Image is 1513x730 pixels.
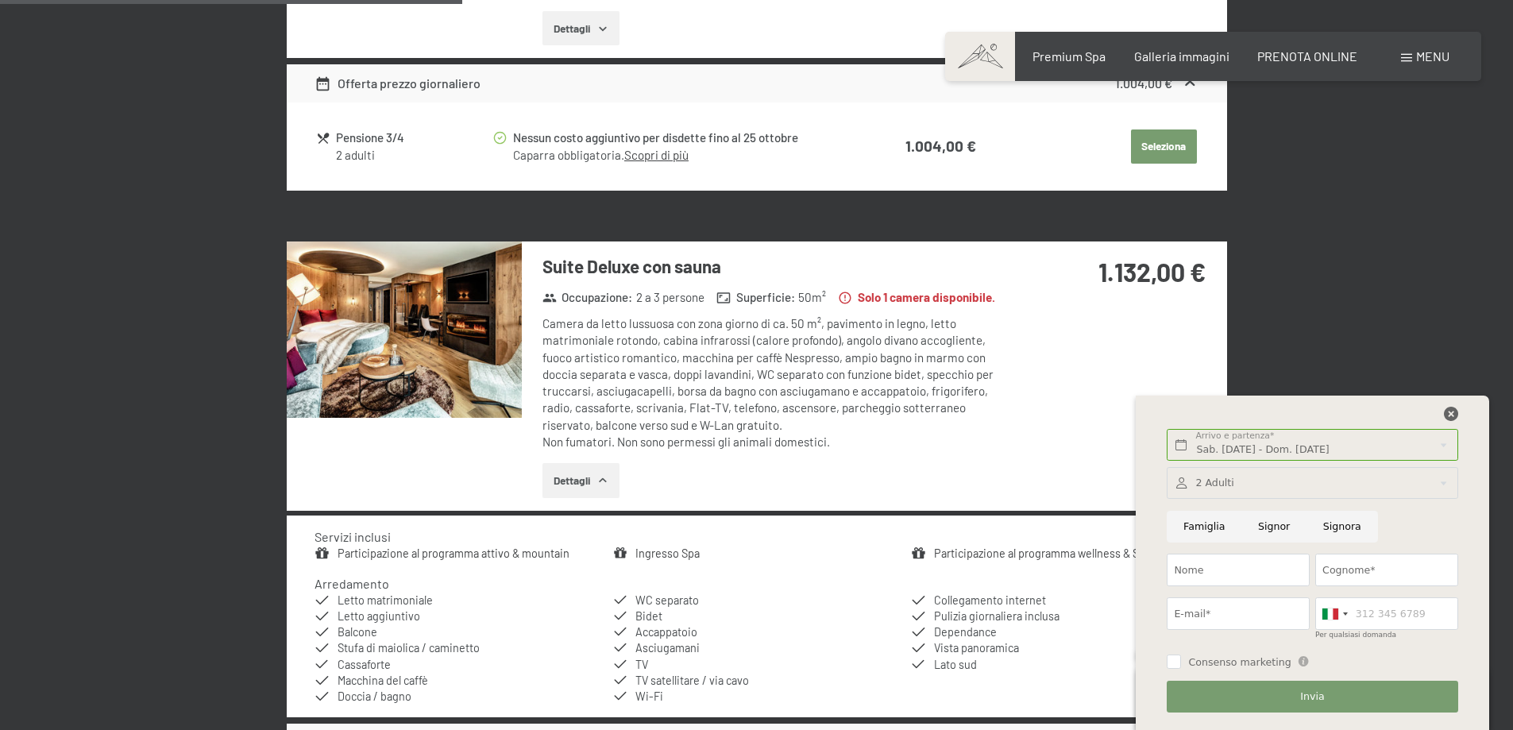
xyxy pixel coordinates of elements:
span: Vista panoramica [934,641,1019,655]
span: Doccia / bagno [338,689,411,703]
a: Ingresso Spa [635,547,700,560]
span: TV satellitare / via cavo [635,674,749,687]
span: Letto matrimoniale [338,593,433,607]
a: Galleria immagini [1134,48,1229,64]
span: Cassaforte [338,658,391,671]
span: Asciugamani [635,641,700,655]
a: Participazione al programma wellness & Spa [934,547,1151,560]
img: mss_renderimg.php [287,241,522,418]
span: TV [635,658,648,671]
button: Dettagli [542,463,619,498]
strong: Occupazione : [542,289,633,306]
span: WC separato [635,593,699,607]
div: Italy (Italia): +39 [1316,598,1353,629]
span: Collegamento internet [934,593,1046,607]
span: Letto aggiuntivo [338,609,420,623]
div: Nessun costo aggiuntivo per disdette fino al 25 ottobre [513,129,843,147]
input: 312 345 6789 [1315,597,1458,630]
span: Macchina del caffè [338,674,428,687]
div: Pensione 3/4 [336,129,491,147]
h4: Arredamento [315,576,389,591]
div: Camera da letto lussuosa con zona giorno di ca. 50 m², pavimento in legno, letto matrimoniale rot... [542,315,1015,450]
a: Participazione al programma attivo & mountain [338,547,569,560]
a: Scopri di più [624,148,689,162]
button: Seleziona [1131,129,1197,164]
span: Invia [1300,689,1324,704]
div: Caparra obbligatoria. [513,147,843,164]
span: Bidet [635,609,662,623]
span: Lato sud [934,658,977,671]
span: 2 a 3 persone [636,289,704,306]
span: Balcone [338,625,377,639]
div: 2 adulti [336,147,491,164]
div: Offerta prezzo giornaliero1.004,00 € [287,64,1227,102]
h4: Servizi inclusi [315,529,391,544]
strong: Solo 1 camera disponibile. [838,289,995,306]
span: Accappatoio [635,625,697,639]
h3: Suite Deluxe con sauna [542,254,1015,279]
strong: Superficie : [716,289,795,306]
button: Invia [1167,681,1457,713]
span: Menu [1416,48,1449,64]
span: Stufa di maiolica / caminetto [338,641,480,655]
strong: 1.004,00 € [905,137,976,155]
span: 50 m² [798,289,826,306]
span: Wi-Fi [635,689,663,703]
label: Per qualsiasi domanda [1315,631,1396,639]
span: Dependance [934,625,997,639]
a: Premium Spa [1032,48,1106,64]
strong: 1.132,00 € [1098,257,1206,287]
strong: 1.004,00 € [1115,75,1172,91]
button: Dettagli [542,11,619,46]
div: Offerta prezzo giornaliero [315,74,481,93]
span: Pulizia giornaliera inclusa [934,609,1059,623]
span: Consenso marketing [1188,655,1291,670]
a: PRENOTA ONLINE [1257,48,1357,64]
